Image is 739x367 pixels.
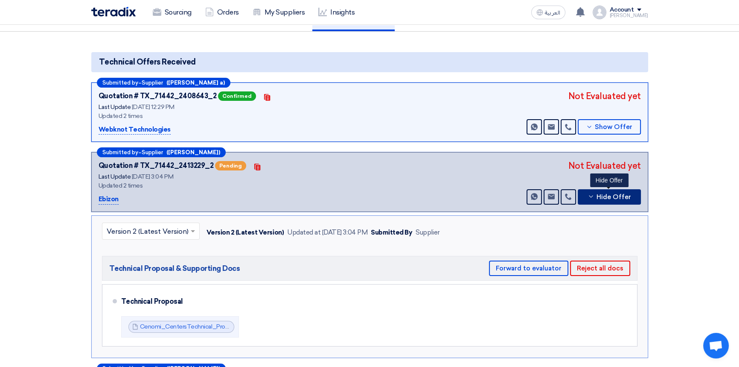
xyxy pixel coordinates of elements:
[568,159,641,172] div: Not Evaluated yet
[215,161,246,170] span: Pending
[142,150,163,155] span: Supplier
[596,194,631,200] span: Hide Offer
[102,80,138,85] span: Submitted by
[99,173,131,180] span: Last Update
[99,194,119,205] p: Ebizon
[102,150,138,155] span: Submitted by
[593,6,606,19] img: profile_test.png
[590,173,628,187] div: Hide Offer
[99,56,196,68] span: Technical Offers Received
[246,3,311,22] a: My Suppliers
[99,125,171,135] p: Webknot Technologies
[595,124,632,130] span: Show Offer
[97,147,226,157] div: –
[416,228,439,238] div: Supplier
[140,323,314,330] a: Cenomi_CentersTechnical_ProposalEbizon_1758187894956.pdf
[142,80,163,85] span: Supplier
[166,150,220,155] b: ([PERSON_NAME])
[578,189,641,205] button: Hide Offer
[99,181,312,190] div: Updated 2 times
[371,228,412,238] div: Submitted By
[218,91,256,101] span: Confirmed
[531,6,565,19] button: العربية
[132,103,175,111] span: [DATE] 12:29 PM
[568,90,641,103] div: Not Evaluated yet
[311,3,361,22] a: Insights
[545,10,560,16] span: العربية
[610,6,634,14] div: Account
[287,228,367,238] div: Updated at [DATE] 3:04 PM
[99,112,312,120] div: Updated 2 times
[99,91,217,101] div: Quotation # TX_71442_2408643_2
[489,261,568,276] button: Forward to evaluator
[91,7,136,17] img: Teradix logo
[198,3,246,22] a: Orders
[121,291,623,312] div: Technical Proposal
[703,333,729,358] div: Open chat
[570,261,630,276] button: Reject all docs
[166,80,225,85] b: ([PERSON_NAME] a)
[610,13,648,18] div: [PERSON_NAME]
[97,78,230,88] div: –
[207,228,284,238] div: Version 2 (Latest Version)
[132,173,173,180] span: [DATE] 3:04 PM
[146,3,198,22] a: Sourcing
[109,263,240,273] span: Technical Proposal & Supporting Docs
[99,103,131,111] span: Last Update
[578,119,641,135] button: Show Offer
[99,161,214,171] div: Quotation # TX_71442_2413229_2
